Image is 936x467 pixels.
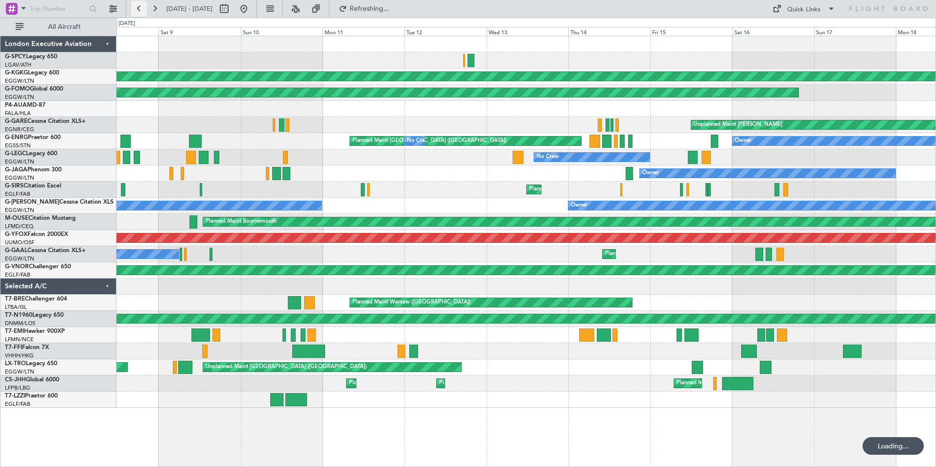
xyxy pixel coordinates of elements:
[5,118,86,124] a: G-GARECessna Citation XLS+
[323,27,404,36] div: Mon 11
[5,135,61,140] a: G-ENRGPraetor 600
[5,264,29,270] span: G-VNOR
[11,19,106,35] button: All Aircraft
[5,328,24,334] span: T7-EMI
[5,296,25,302] span: T7-BRE
[5,54,57,60] a: G-SPCYLegacy 650
[349,376,503,391] div: Planned Maint [GEOGRAPHIC_DATA] ([GEOGRAPHIC_DATA])
[732,27,814,36] div: Sat 16
[5,255,34,262] a: EGGW/LTN
[5,393,58,399] a: T7-LZZIPraetor 600
[5,345,22,350] span: T7-FFI
[5,151,26,157] span: G-LEGC
[605,247,641,261] div: Planned Maint
[5,368,34,375] a: EGGW/LTN
[5,352,34,359] a: VHHH/HKG
[5,377,26,383] span: CS-JHH
[5,304,27,311] a: LTBA/ISL
[537,150,559,164] div: No Crew
[5,167,62,173] a: G-JAGAPhenom 300
[5,183,23,189] span: G-SIRS
[642,166,659,181] div: Owner
[407,134,429,148] div: No Crew
[439,376,593,391] div: Planned Maint [GEOGRAPHIC_DATA] ([GEOGRAPHIC_DATA])
[650,27,732,36] div: Fri 15
[241,27,323,36] div: Sun 10
[5,126,34,133] a: EGNR/CEG
[352,134,507,148] div: Planned Maint [GEOGRAPHIC_DATA] ([GEOGRAPHIC_DATA])
[5,264,71,270] a: G-VNORChallenger 650
[5,248,27,254] span: G-GAAL
[5,232,27,237] span: G-YFOX
[118,20,135,28] div: [DATE]
[404,27,486,36] div: Tue 12
[5,361,26,367] span: LX-TRO
[5,86,63,92] a: G-FOMOGlobal 6000
[5,328,65,334] a: T7-EMIHawker 900XP
[30,1,86,16] input: Trip Number
[787,5,820,15] div: Quick Links
[5,384,30,392] a: LFPB/LBG
[5,183,61,189] a: G-SIRSCitation Excel
[206,360,367,374] div: Unplanned Maint [GEOGRAPHIC_DATA] ([GEOGRAPHIC_DATA])
[5,70,59,76] a: G-KGKGLegacy 600
[735,134,751,148] div: Owner
[5,54,26,60] span: G-SPCY
[5,239,34,246] a: UUMO/OSF
[5,135,28,140] span: G-ENRG
[5,377,59,383] a: CS-JHHGlobal 6000
[814,27,896,36] div: Sun 17
[5,102,27,108] span: P4-AUA
[5,167,27,173] span: G-JAGA
[5,345,49,350] a: T7-FFIFalcon 7X
[5,110,31,117] a: FALA/HLA
[5,118,27,124] span: G-GARE
[5,174,34,182] a: EGGW/LTN
[166,4,212,13] span: [DATE] - [DATE]
[5,312,64,318] a: T7-N1960Legacy 650
[529,182,683,197] div: Planned Maint [GEOGRAPHIC_DATA] ([GEOGRAPHIC_DATA])
[5,61,31,69] a: LGAV/ATH
[5,361,57,367] a: LX-TROLegacy 650
[5,70,28,76] span: G-KGKG
[5,320,35,327] a: DNMM/LOS
[5,215,76,221] a: M-OUSECitation Mustang
[768,1,840,17] button: Quick Links
[863,437,924,455] div: Loading...
[5,232,68,237] a: G-YFOXFalcon 2000EX
[5,223,33,230] a: LFMD/CEQ
[5,215,28,221] span: M-OUSE
[334,1,393,17] button: Refreshing...
[5,142,31,149] a: EGSS/STN
[5,393,25,399] span: T7-LZZI
[5,190,30,198] a: EGLF/FAB
[5,102,46,108] a: P4-AUAMD-87
[5,400,30,408] a: EGLF/FAB
[5,199,114,205] a: G-[PERSON_NAME]Cessna Citation XLS
[25,23,103,30] span: All Aircraft
[349,5,390,12] span: Refreshing...
[487,27,568,36] div: Wed 13
[568,27,650,36] div: Thu 14
[5,207,34,214] a: EGGW/LTN
[206,214,277,229] div: Planned Maint Bournemouth
[5,271,30,279] a: EGLF/FAB
[5,77,34,85] a: EGGW/LTN
[159,27,240,36] div: Sat 9
[5,86,30,92] span: G-FOMO
[352,295,470,310] div: Planned Maint Warsaw ([GEOGRAPHIC_DATA])
[77,27,159,36] div: Fri 8
[5,312,32,318] span: T7-N1960
[5,199,59,205] span: G-[PERSON_NAME]
[5,248,86,254] a: G-GAALCessna Citation XLS+
[5,336,34,343] a: LFMN/NCE
[5,151,57,157] a: G-LEGCLegacy 600
[5,93,34,101] a: EGGW/LTN
[5,296,67,302] a: T7-BREChallenger 604
[5,158,34,165] a: EGGW/LTN
[694,117,782,132] div: Unplanned Maint [PERSON_NAME]
[571,198,587,213] div: Owner
[677,376,831,391] div: Planned Maint [GEOGRAPHIC_DATA] ([GEOGRAPHIC_DATA])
